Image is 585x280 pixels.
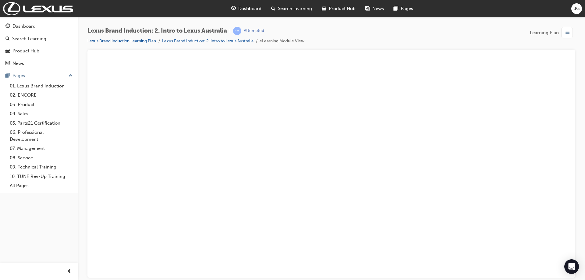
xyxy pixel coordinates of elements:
button: JG [571,3,582,14]
button: Learning Plan [530,27,575,38]
a: 10. TUNE Rev-Up Training [7,172,75,181]
a: news-iconNews [360,2,389,15]
a: car-iconProduct Hub [317,2,360,15]
a: 06. Professional Development [7,128,75,144]
a: 03. Product [7,100,75,109]
span: news-icon [365,5,370,12]
a: 04. Sales [7,109,75,119]
span: Lexus Brand Induction: 2. Intro to Lexus Australia [87,27,227,34]
div: Search Learning [12,35,46,42]
span: pages-icon [394,5,398,12]
div: Product Hub [12,48,39,55]
div: Pages [12,72,25,79]
span: car-icon [5,48,10,54]
a: Lexus Brand Induction Learning Plan [87,38,156,44]
span: up-icon [69,72,73,80]
span: | [229,27,231,34]
div: Open Intercom Messenger [564,259,579,274]
span: search-icon [5,36,10,42]
a: Search Learning [2,33,75,44]
span: Product Hub [329,5,356,12]
div: Attempted [244,28,264,34]
span: guage-icon [5,24,10,29]
span: News [372,5,384,12]
span: Search Learning [278,5,312,12]
span: car-icon [322,5,326,12]
span: guage-icon [231,5,236,12]
span: learningRecordVerb_ATTEMPT-icon [233,27,241,35]
span: Learning Plan [530,29,559,36]
button: Pages [2,70,75,81]
a: All Pages [7,181,75,190]
button: DashboardSearch LearningProduct HubNews [2,19,75,70]
span: Pages [401,5,413,12]
span: pages-icon [5,73,10,79]
a: 05. Parts21 Certification [7,119,75,128]
a: 07. Management [7,144,75,153]
span: JG [574,5,580,12]
span: list-icon [565,29,569,37]
a: search-iconSearch Learning [266,2,317,15]
span: prev-icon [67,268,72,275]
a: guage-iconDashboard [226,2,266,15]
a: Dashboard [2,21,75,32]
li: eLearning Module View [260,38,304,45]
a: 09. Technical Training [7,162,75,172]
span: news-icon [5,61,10,66]
a: 01. Lexus Brand Induction [7,81,75,91]
img: Trak [3,2,73,15]
a: Product Hub [2,45,75,57]
a: 02. ENCORE [7,90,75,100]
div: Dashboard [12,23,36,30]
a: pages-iconPages [389,2,418,15]
span: search-icon [271,5,275,12]
span: Dashboard [238,5,261,12]
a: News [2,58,75,69]
a: Lexus Brand Induction: 2. Intro to Lexus Australia [162,38,253,44]
div: News [12,60,24,67]
a: 08. Service [7,153,75,163]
